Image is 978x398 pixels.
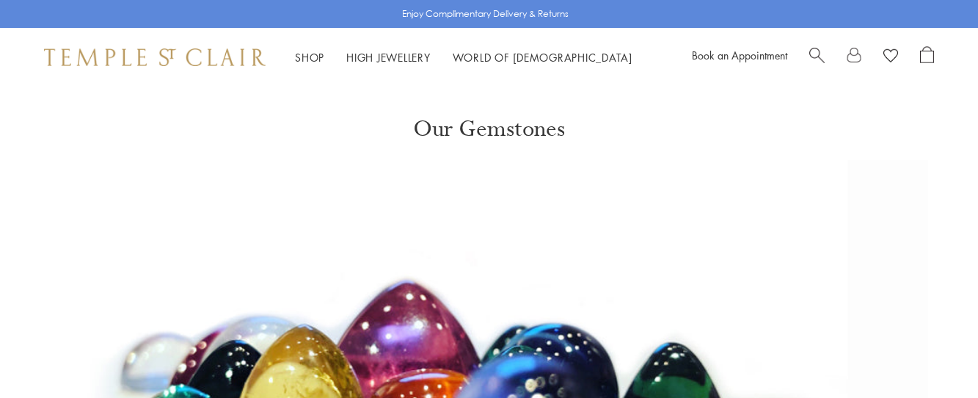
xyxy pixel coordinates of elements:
[44,48,266,66] img: Temple St. Clair
[883,46,898,68] a: View Wishlist
[920,46,934,68] a: Open Shopping Bag
[809,46,825,68] a: Search
[346,50,431,65] a: High JewelleryHigh Jewellery
[413,87,565,142] h1: Our Gemstones
[905,329,963,383] iframe: Gorgias live chat messenger
[453,50,632,65] a: World of [DEMOGRAPHIC_DATA]World of [DEMOGRAPHIC_DATA]
[402,7,569,21] p: Enjoy Complimentary Delivery & Returns
[295,48,632,67] nav: Main navigation
[692,48,787,62] a: Book an Appointment
[295,50,324,65] a: ShopShop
